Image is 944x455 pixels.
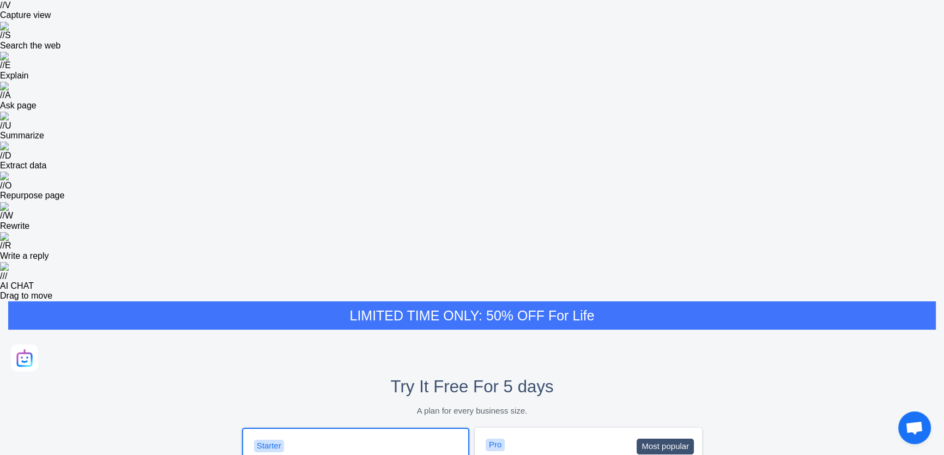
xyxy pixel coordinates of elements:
[254,440,284,452] p: Starter
[898,411,931,444] div: Chat abierto
[14,397,930,417] p: A plan for every business size.
[637,439,694,454] p: Most popular
[11,344,38,372] img: GaryAI
[390,377,553,396] strong: Try It Free For 5 days
[349,308,594,323] strong: LIMITED TIME ONLY: 50% OFF For Life
[486,439,505,451] p: Pro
